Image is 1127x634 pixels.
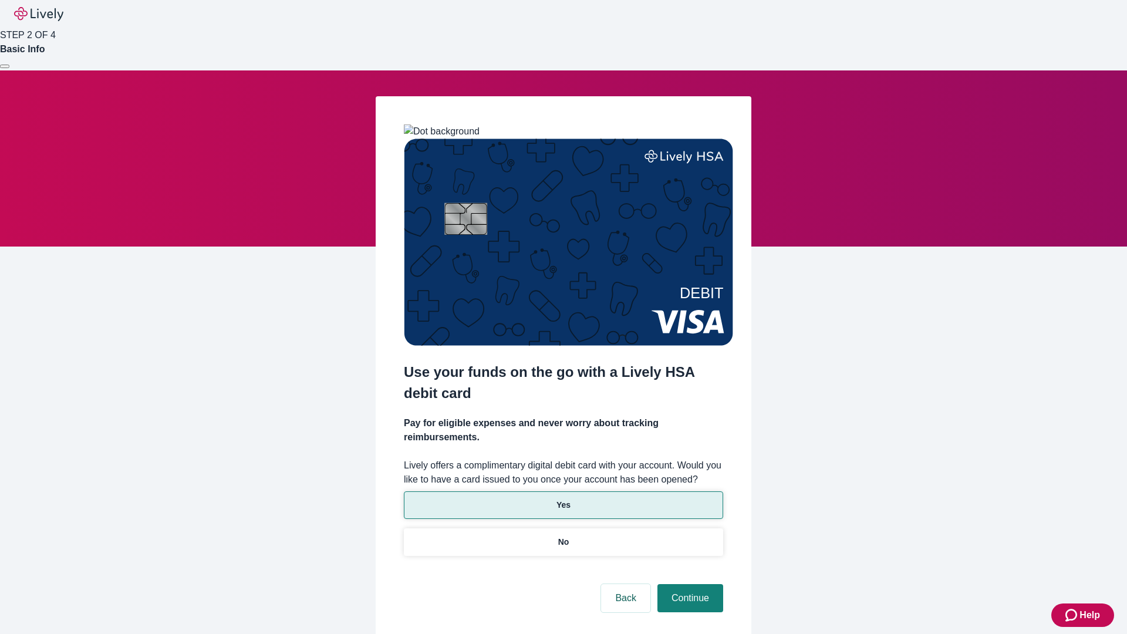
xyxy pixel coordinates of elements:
[1051,603,1114,627] button: Zendesk support iconHelp
[14,7,63,21] img: Lively
[404,362,723,404] h2: Use your funds on the go with a Lively HSA debit card
[601,584,650,612] button: Back
[404,458,723,487] label: Lively offers a complimentary digital debit card with your account. Would you like to have a card...
[404,491,723,519] button: Yes
[404,124,480,139] img: Dot background
[556,499,571,511] p: Yes
[1065,608,1079,622] svg: Zendesk support icon
[558,536,569,548] p: No
[657,584,723,612] button: Continue
[404,416,723,444] h4: Pay for eligible expenses and never worry about tracking reimbursements.
[404,139,733,346] img: Debit card
[404,528,723,556] button: No
[1079,608,1100,622] span: Help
